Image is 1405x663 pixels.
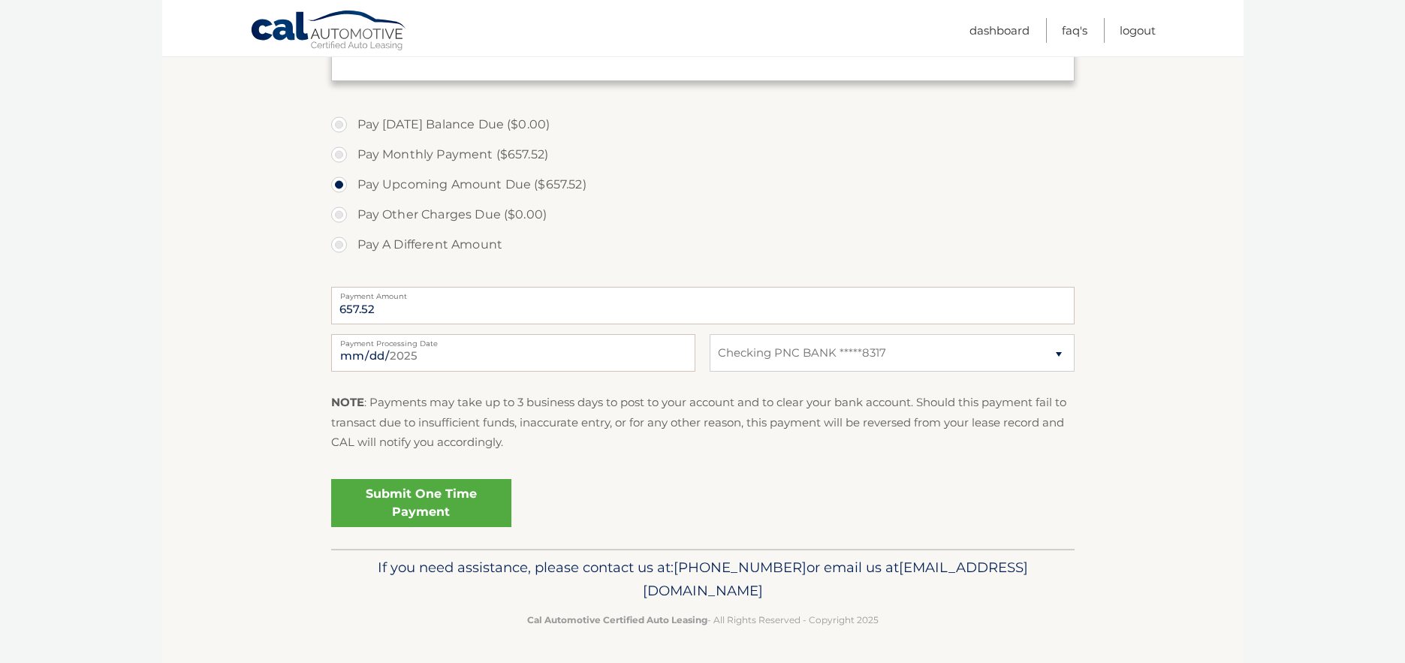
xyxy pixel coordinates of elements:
[969,18,1030,43] a: Dashboard
[331,287,1075,299] label: Payment Amount
[341,612,1065,628] p: - All Rights Reserved - Copyright 2025
[331,287,1075,324] input: Payment Amount
[250,10,408,53] a: Cal Automotive
[331,393,1075,452] p: : Payments may take up to 3 business days to post to your account and to clear your bank account....
[331,110,1075,140] label: Pay [DATE] Balance Due ($0.00)
[331,230,1075,260] label: Pay A Different Amount
[1062,18,1087,43] a: FAQ's
[331,395,364,409] strong: NOTE
[331,170,1075,200] label: Pay Upcoming Amount Due ($657.52)
[331,140,1075,170] label: Pay Monthly Payment ($657.52)
[331,334,695,346] label: Payment Processing Date
[331,334,695,372] input: Payment Date
[674,559,807,576] span: [PHONE_NUMBER]
[331,479,511,527] a: Submit One Time Payment
[341,556,1065,604] p: If you need assistance, please contact us at: or email us at
[1120,18,1156,43] a: Logout
[331,200,1075,230] label: Pay Other Charges Due ($0.00)
[527,614,707,625] strong: Cal Automotive Certified Auto Leasing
